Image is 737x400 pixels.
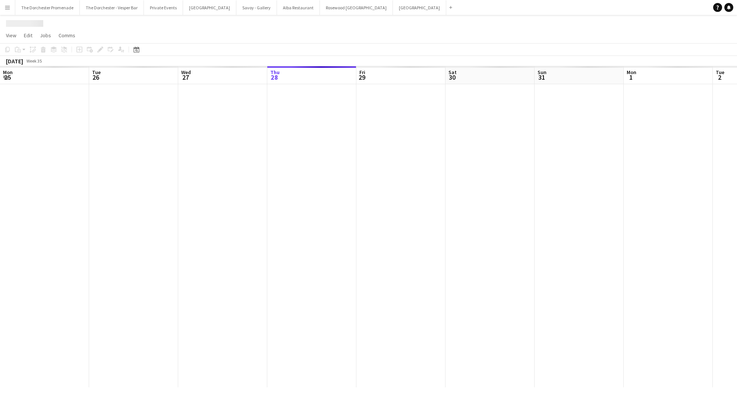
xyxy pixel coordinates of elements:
a: View [3,31,19,40]
span: View [6,32,16,39]
span: 1 [626,73,636,82]
span: Fri [359,69,365,76]
span: Week 35 [25,58,43,64]
button: Alba Restaurant [277,0,320,15]
button: [GEOGRAPHIC_DATA] [393,0,446,15]
span: 30 [447,73,457,82]
span: Tue [92,69,101,76]
span: 28 [269,73,280,82]
span: Comms [59,32,75,39]
span: Mon [627,69,636,76]
button: The Dorchester - Vesper Bar [80,0,144,15]
a: Jobs [37,31,54,40]
span: 31 [536,73,547,82]
button: Savoy - Gallery [236,0,277,15]
a: Comms [56,31,78,40]
button: [GEOGRAPHIC_DATA] [183,0,236,15]
span: Sat [448,69,457,76]
span: Wed [181,69,191,76]
span: 2 [715,73,724,82]
span: 29 [358,73,365,82]
div: [DATE] [6,57,23,65]
span: Jobs [40,32,51,39]
span: Tue [716,69,724,76]
span: 27 [180,73,191,82]
a: Edit [21,31,35,40]
span: Edit [24,32,32,39]
button: Rosewood [GEOGRAPHIC_DATA] [320,0,393,15]
button: The Dorchester Promenade [15,0,80,15]
span: Thu [270,69,280,76]
span: 26 [91,73,101,82]
span: Sun [538,69,547,76]
span: Mon [3,69,13,76]
button: Private Events [144,0,183,15]
span: 25 [2,73,13,82]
